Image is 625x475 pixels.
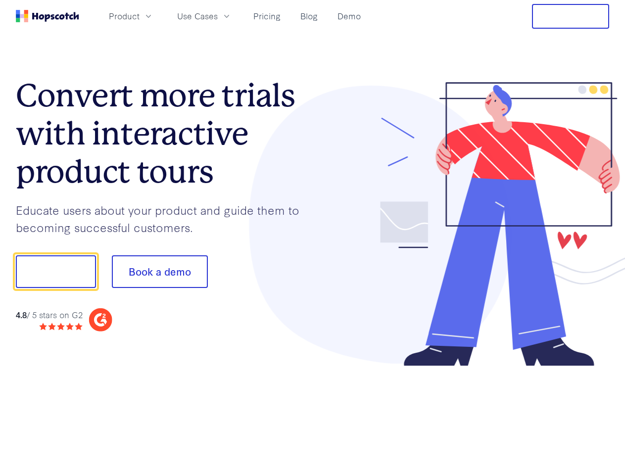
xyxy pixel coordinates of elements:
h1: Convert more trials with interactive product tours [16,77,313,190]
strong: 4.8 [16,309,27,320]
p: Educate users about your product and guide them to becoming successful customers. [16,201,313,236]
button: Book a demo [112,255,208,288]
button: Use Cases [171,8,238,24]
a: Pricing [249,8,285,24]
button: Product [103,8,159,24]
span: Use Cases [177,10,218,22]
a: Home [16,10,79,22]
div: / 5 stars on G2 [16,309,83,321]
a: Blog [296,8,322,24]
button: Show me! [16,255,96,288]
a: Demo [334,8,365,24]
span: Product [109,10,140,22]
button: Free Trial [532,4,609,29]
